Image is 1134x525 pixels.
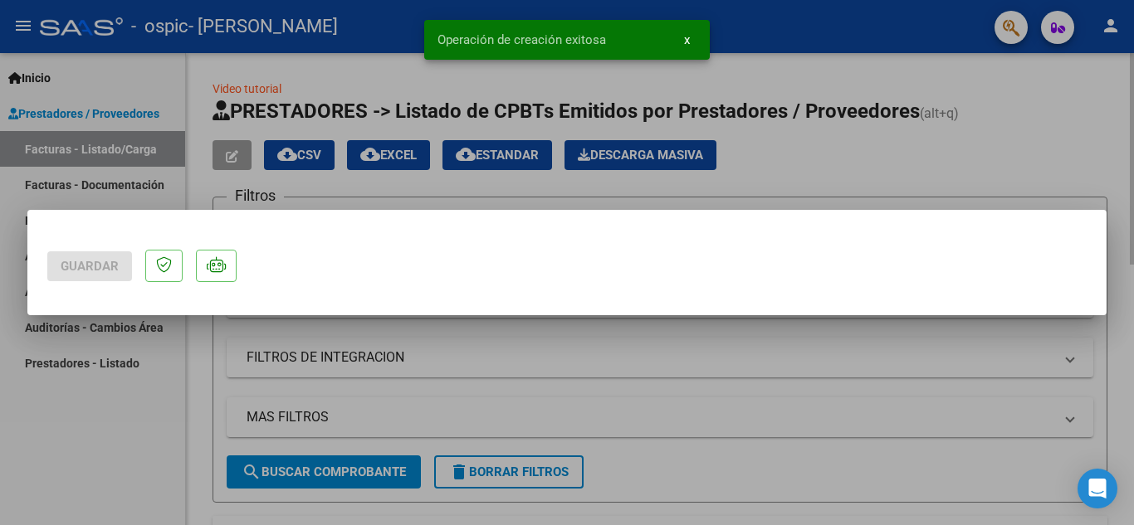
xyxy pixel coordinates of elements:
button: Guardar [47,251,132,281]
button: x [671,25,703,55]
span: x [684,32,690,47]
span: Guardar [61,259,119,274]
span: Operación de creación exitosa [437,32,606,48]
div: Open Intercom Messenger [1078,469,1117,508]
